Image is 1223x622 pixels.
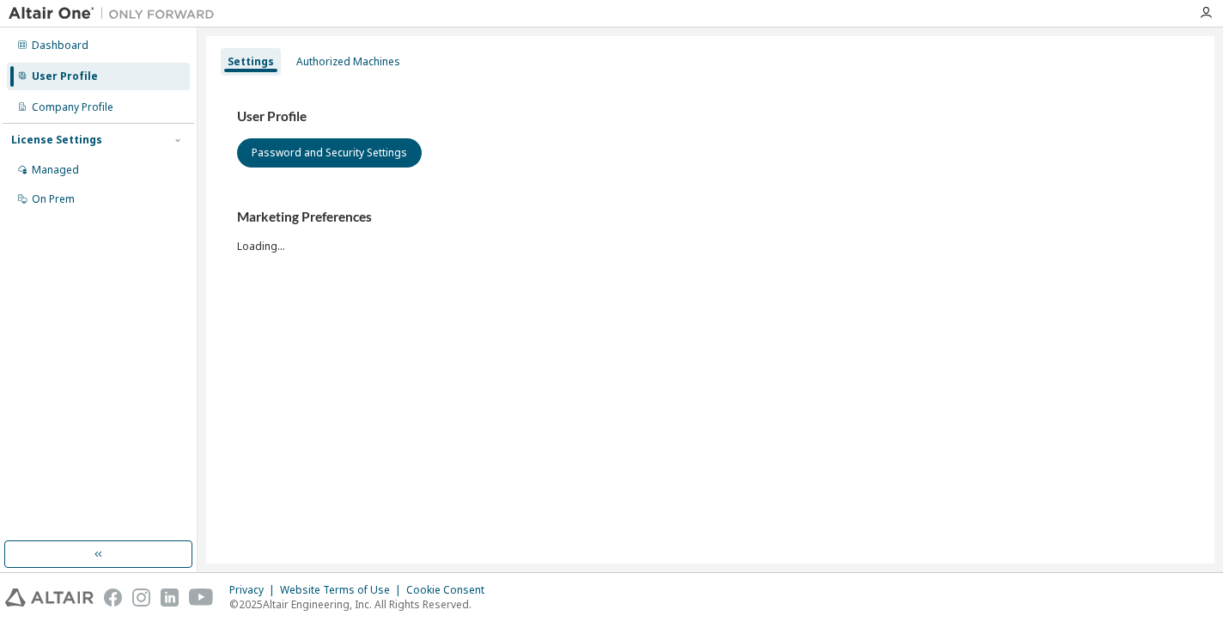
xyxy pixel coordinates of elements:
[237,209,1183,253] div: Loading...
[228,55,274,69] div: Settings
[229,597,495,612] p: © 2025 Altair Engineering, Inc. All Rights Reserved.
[132,588,150,607] img: instagram.svg
[32,39,88,52] div: Dashboard
[237,209,1183,226] h3: Marketing Preferences
[237,138,422,168] button: Password and Security Settings
[161,588,179,607] img: linkedin.svg
[32,70,98,83] div: User Profile
[296,55,400,69] div: Authorized Machines
[406,583,495,597] div: Cookie Consent
[32,163,79,177] div: Managed
[5,588,94,607] img: altair_logo.svg
[280,583,406,597] div: Website Terms of Use
[189,588,214,607] img: youtube.svg
[9,5,223,22] img: Altair One
[229,583,280,597] div: Privacy
[104,588,122,607] img: facebook.svg
[237,108,1183,125] h3: User Profile
[32,192,75,206] div: On Prem
[32,101,113,114] div: Company Profile
[11,133,102,147] div: License Settings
